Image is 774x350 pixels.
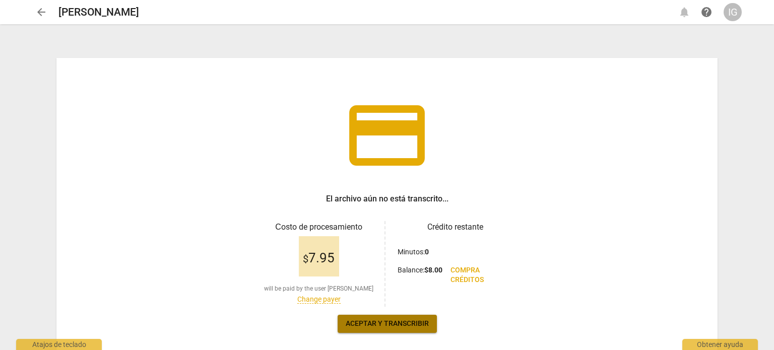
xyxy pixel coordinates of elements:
span: credit_card [342,90,432,181]
span: help [700,6,713,18]
h3: Crédito restante [398,221,513,233]
span: Aceptar y transcribir [346,319,429,329]
button: Aceptar y transcribir [338,315,437,333]
a: Change payer [297,295,341,304]
p: Minutos : [398,247,429,257]
h3: El archivo aún no está transcrito... [326,193,448,205]
h2: [PERSON_NAME] [58,6,139,19]
div: Obtener ayuda [682,339,758,350]
b: $ 8.00 [424,266,442,274]
a: Compra créditos [442,261,513,289]
span: will be paid by the user [PERSON_NAME] [264,285,373,293]
span: Compra créditos [450,265,505,285]
button: IG [724,3,742,21]
span: 7.95 [303,251,335,266]
p: Balance : [398,265,442,275]
span: arrow_back [35,6,47,18]
b: 0 [425,248,429,256]
div: Atajos de teclado [16,339,102,350]
a: Obtener ayuda [697,3,716,21]
h3: Сosto de procesamiento [261,221,376,233]
span: $ [303,253,308,265]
